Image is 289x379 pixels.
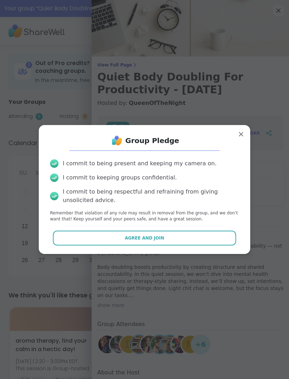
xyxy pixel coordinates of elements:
[53,231,236,245] button: Agree and Join
[63,173,177,182] div: I commit to keeping groups confidential.
[110,134,124,148] img: ShareWell Logo
[50,210,239,222] p: Remember that violation of any rule may result in removal from the group, and we don’t want that!...
[125,235,164,241] span: Agree and Join
[125,136,179,146] h1: Group Pledge
[63,159,216,168] div: I commit to being present and keeping my camera on.
[63,188,239,205] div: I commit to being respectful and refraining from giving unsolicited advice.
